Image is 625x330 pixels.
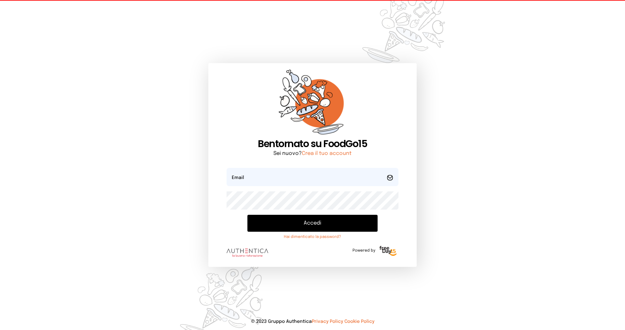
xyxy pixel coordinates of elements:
[344,319,374,324] a: Cookie Policy
[378,245,398,258] img: logo-freeday.3e08031.png
[312,319,343,324] a: Privacy Policy
[227,150,398,158] p: Sei nuovo?
[247,215,378,232] button: Accedi
[302,151,352,156] a: Crea il tuo account
[247,234,378,240] a: Hai dimenticato la password?
[227,249,268,257] img: logo.8f33a47.png
[353,248,375,253] span: Powered by
[227,138,398,150] h1: Bentornato su FoodGo15
[10,318,615,325] p: © 2023 Gruppo Authentica
[279,70,346,138] img: sticker-orange.65babaf.png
